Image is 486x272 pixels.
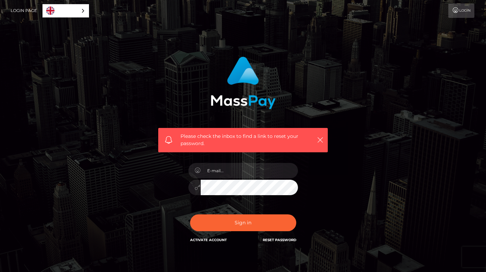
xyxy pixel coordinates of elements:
a: Activate Account [190,238,227,242]
a: Login Page [11,3,37,18]
a: Login [448,3,474,18]
a: Reset Password [263,238,296,242]
input: E-mail... [201,163,298,178]
div: Language [42,4,89,17]
span: Please check the inbox to find a link to reset your password. [180,133,306,147]
a: English [43,4,89,17]
img: MassPay Login [211,57,276,109]
aside: Language selected: English [42,4,89,17]
button: Sign in [190,214,296,231]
